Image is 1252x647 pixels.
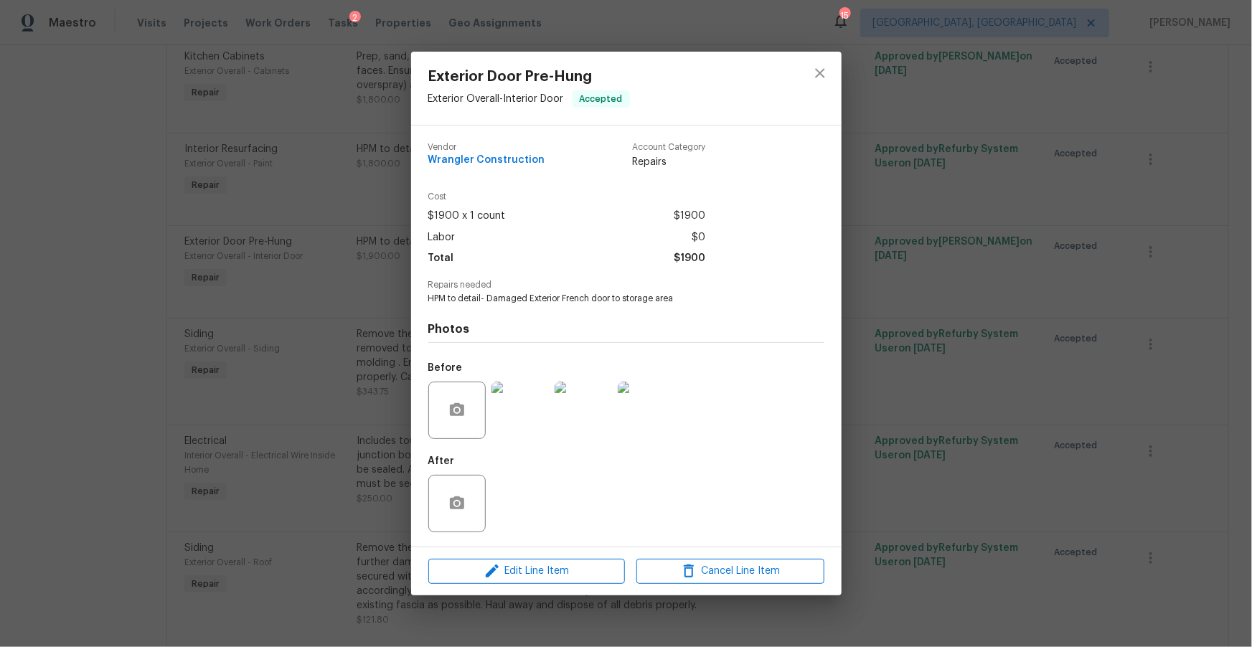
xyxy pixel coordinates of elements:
[632,143,705,152] span: Account Category
[428,559,625,584] button: Edit Line Item
[428,94,564,104] span: Exterior Overall - Interior Door
[641,562,820,580] span: Cancel Line Item
[636,559,824,584] button: Cancel Line Item
[574,92,629,106] span: Accepted
[428,363,463,373] h5: Before
[428,143,545,152] span: Vendor
[428,280,824,290] span: Repairs needed
[428,456,455,466] h5: After
[428,69,630,85] span: Exterior Door Pre-Hung
[428,293,785,305] span: HPM to detail- Damaged Exterior French door to storage area
[349,11,361,25] div: 2
[803,56,837,90] button: close
[428,322,824,336] h4: Photos
[428,227,456,248] span: Labor
[428,192,705,202] span: Cost
[433,562,621,580] span: Edit Line Item
[428,206,506,227] span: $1900 x 1 count
[674,206,705,227] span: $1900
[839,9,849,23] div: 15
[428,155,545,166] span: Wrangler Construction
[428,248,454,269] span: Total
[674,248,705,269] span: $1900
[692,227,705,248] span: $0
[632,155,705,169] span: Repairs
